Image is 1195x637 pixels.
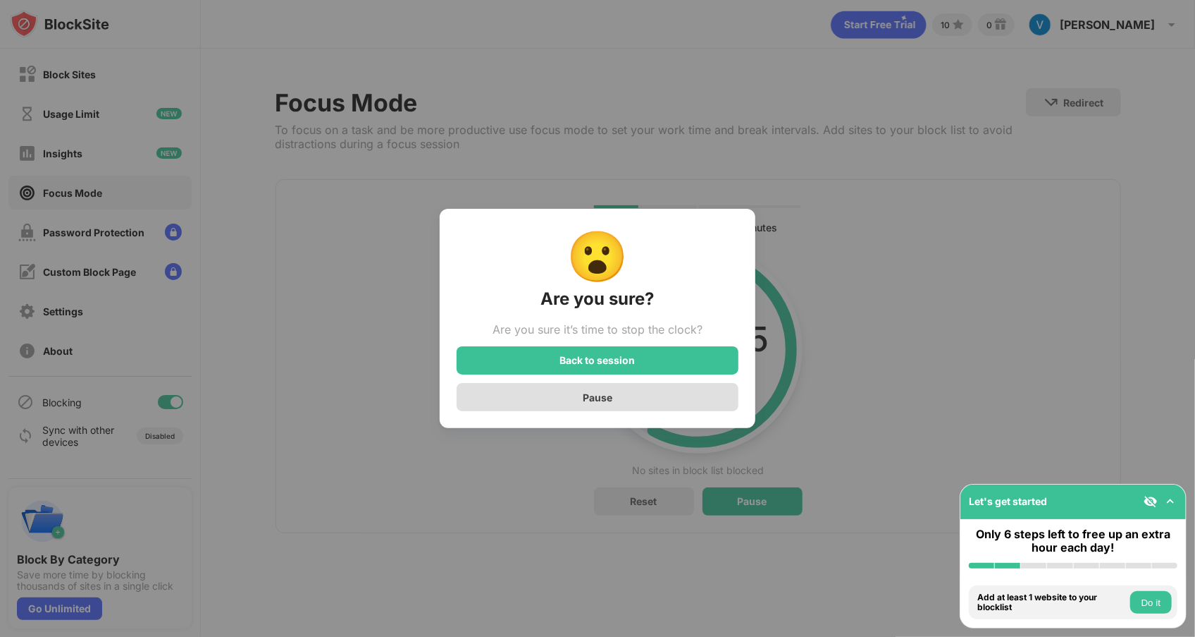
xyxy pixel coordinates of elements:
[1144,495,1158,509] img: eye-not-visible.svg
[969,495,1047,507] div: Let's get started
[583,392,612,404] div: Pause
[1163,495,1177,509] img: omni-setup-toggle.svg
[541,288,655,310] div: Are you sure?
[1130,591,1172,614] button: Do it
[977,593,1127,613] div: Add at least 1 website to your blocklist
[560,355,636,366] div: Back to session
[567,226,629,286] div: 😮
[493,321,702,338] div: Are you sure it’s time to stop the clock?
[969,528,1177,554] div: Only 6 steps left to free up an extra hour each day!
